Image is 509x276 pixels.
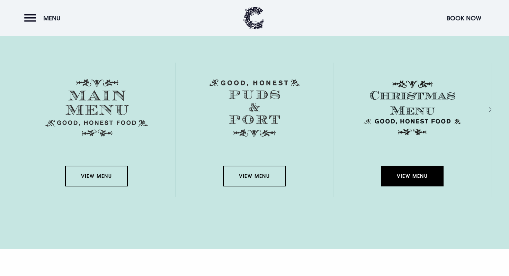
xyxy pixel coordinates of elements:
img: Menu puds and port [209,79,300,137]
img: Christmas Menu SVG [361,79,464,137]
div: Next slide [480,105,486,115]
a: View Menu [223,166,285,186]
button: Book Now [443,11,485,26]
img: Clandeboye Lodge [243,7,264,29]
button: Menu [24,11,64,26]
a: View Menu [381,166,443,186]
a: View Menu [65,166,127,186]
img: Menu main menu [45,79,148,137]
span: Menu [43,14,61,22]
